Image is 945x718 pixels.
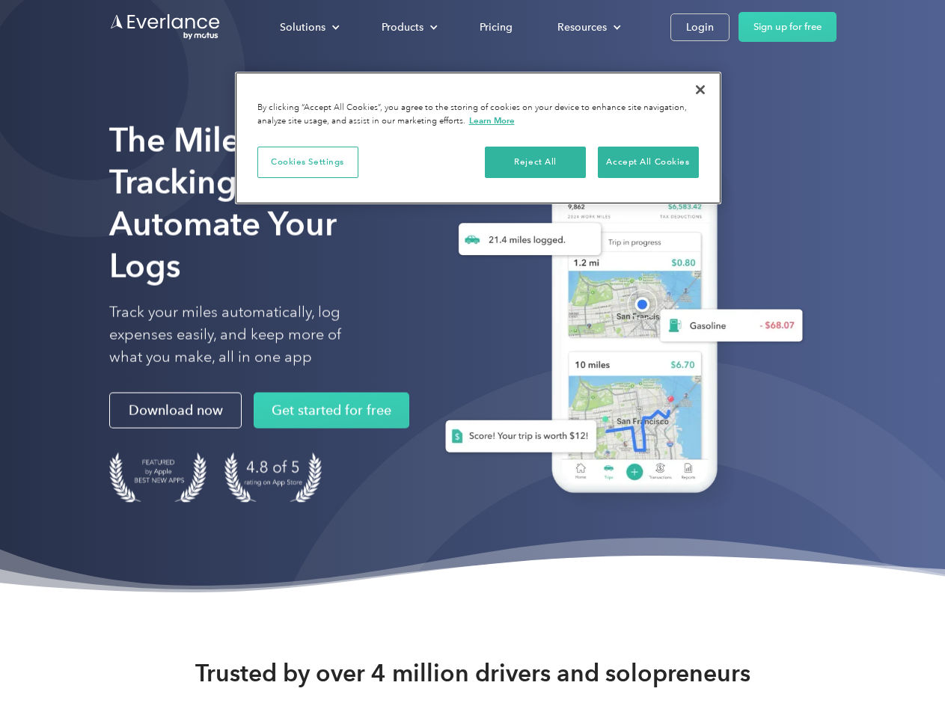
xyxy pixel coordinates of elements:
div: Login [686,18,714,37]
a: Download now [109,393,242,429]
div: Products [382,18,423,37]
strong: Trusted by over 4 million drivers and solopreneurs [195,658,750,688]
p: Track your miles automatically, log expenses easily, and keep more of what you make, all in one app [109,301,376,369]
div: By clicking “Accept All Cookies”, you agree to the storing of cookies on your device to enhance s... [257,102,699,128]
img: 4.9 out of 5 stars on the app store [224,452,322,503]
div: Resources [557,18,607,37]
button: Accept All Cookies [598,147,699,178]
div: Products [367,14,450,40]
div: Solutions [280,18,325,37]
div: Resources [542,14,633,40]
button: Close [684,73,717,106]
div: Cookie banner [235,72,721,204]
a: Sign up for free [738,12,837,42]
img: Badge for Featured by Apple Best New Apps [109,452,207,503]
img: Everlance, mileage tracker app, expense tracking app [421,142,815,515]
button: Reject All [485,147,586,178]
a: Login [670,13,730,41]
div: Privacy [235,72,721,204]
a: Go to homepage [109,13,221,41]
a: Get started for free [254,393,409,429]
a: Pricing [465,14,527,40]
div: Pricing [480,18,513,37]
div: Solutions [265,14,352,40]
a: More information about your privacy, opens in a new tab [469,115,515,126]
button: Cookies Settings [257,147,358,178]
